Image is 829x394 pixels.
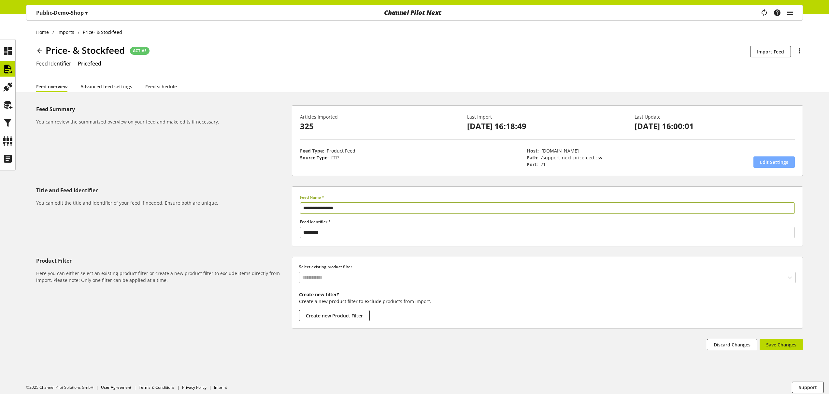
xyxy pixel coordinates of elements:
p: Last Update [635,113,795,120]
span: Path: [527,154,538,161]
label: Select existing product filter [299,264,796,270]
a: Feed schedule [145,83,177,90]
span: ▾ [85,9,88,16]
button: Create new Product Filter [299,310,370,321]
h6: You can review the summarized overview on your feed and make edits if necessary. [36,118,289,125]
b: Create new filter? [299,291,339,298]
a: Edit Settings [753,156,795,168]
p: Public-Demo-Shop [36,9,88,17]
button: Discard Changes [707,339,757,350]
span: FTP [331,154,339,161]
span: Support [799,384,817,391]
p: [DATE] 16:00:01 [635,120,795,132]
span: Feed Name * [300,195,324,200]
span: Host: [527,148,539,154]
p: Articles Imported [300,113,460,120]
a: Terms & Conditions [139,385,175,390]
p: [DATE] 16:18:49 [467,120,627,132]
span: Port: [527,161,538,168]
h5: Feed Summary [36,105,289,113]
h6: Here you can either select an existing product filter or create a new product filter to exclude i... [36,270,289,284]
span: Price- & Stockfeed [46,43,125,57]
span: 21 [540,161,546,168]
span: Product Feed [327,148,355,154]
button: Import Feed [750,46,791,57]
p: Last Import [467,113,627,120]
span: ftp.channelpilot.com [541,148,579,154]
nav: main navigation [26,5,803,21]
h6: You can edit the title and identifier of your feed if needed. Ensure both are unique. [36,199,289,206]
a: Advanced feed settings [80,83,132,90]
span: Feed Identifier * [300,219,331,225]
a: Home [36,29,52,36]
a: Feed overview [36,83,67,90]
button: Save Changes [760,339,803,350]
p: Create a new product filter to exclude products from import. [299,298,796,305]
a: User Agreement [101,385,131,390]
p: 325 [300,120,460,132]
span: Create new Product Filter [306,312,363,319]
a: Privacy Policy [182,385,207,390]
span: Pricefeed [78,60,101,67]
span: Edit Settings [760,159,788,166]
button: Support [792,382,824,393]
h5: Title and Feed Identifier [36,186,289,194]
li: ©2025 Channel Pilot Solutions GmbH [26,385,101,390]
h5: Product Filter [36,257,289,265]
span: Source Type: [300,154,329,161]
span: Save Changes [766,341,796,348]
span: Discard Changes [714,341,750,348]
a: Imprint [214,385,227,390]
span: Import Feed [757,48,784,55]
a: Imports [54,29,78,36]
span: Feed Type: [300,148,324,154]
span: /support_next_pricefeed.csv [541,154,602,161]
span: Feed Identifier: [36,60,73,67]
span: ACTIVE [133,48,147,54]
